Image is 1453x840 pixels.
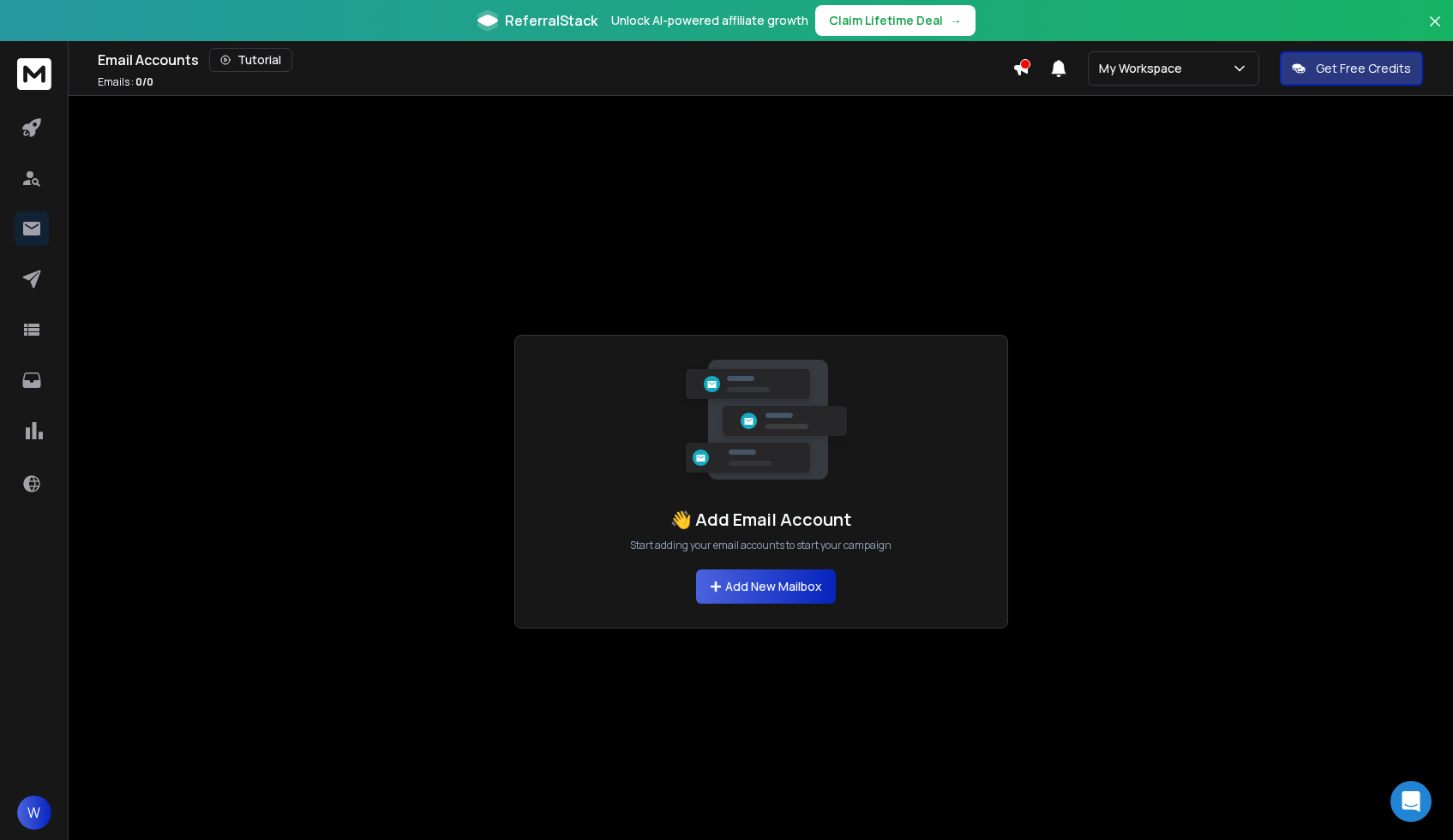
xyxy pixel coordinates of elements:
span: ReferralStack [505,10,597,31]
div: Open Intercom Messenger [1390,781,1432,822]
button: Add New Mailbox [696,569,836,604]
p: Get Free Credits [1316,60,1411,77]
p: Emails : [98,75,153,89]
div: Email Accounts [98,48,1012,72]
p: Unlock AI-powered affiliate growth [611,12,808,29]
button: W [17,795,51,830]
p: Start adding your email accounts to start your campaign [630,539,892,552]
button: Get Free Credits [1280,51,1423,86]
h1: 👋 Add Email Account [670,508,851,532]
p: My Workspace [1099,60,1189,77]
button: Tutorial [209,48,292,72]
span: 0 / 0 [135,74,153,89]
button: Claim Lifetime Deal→ [815,5,976,36]
span: → [950,12,962,29]
button: Close banner [1424,10,1446,51]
